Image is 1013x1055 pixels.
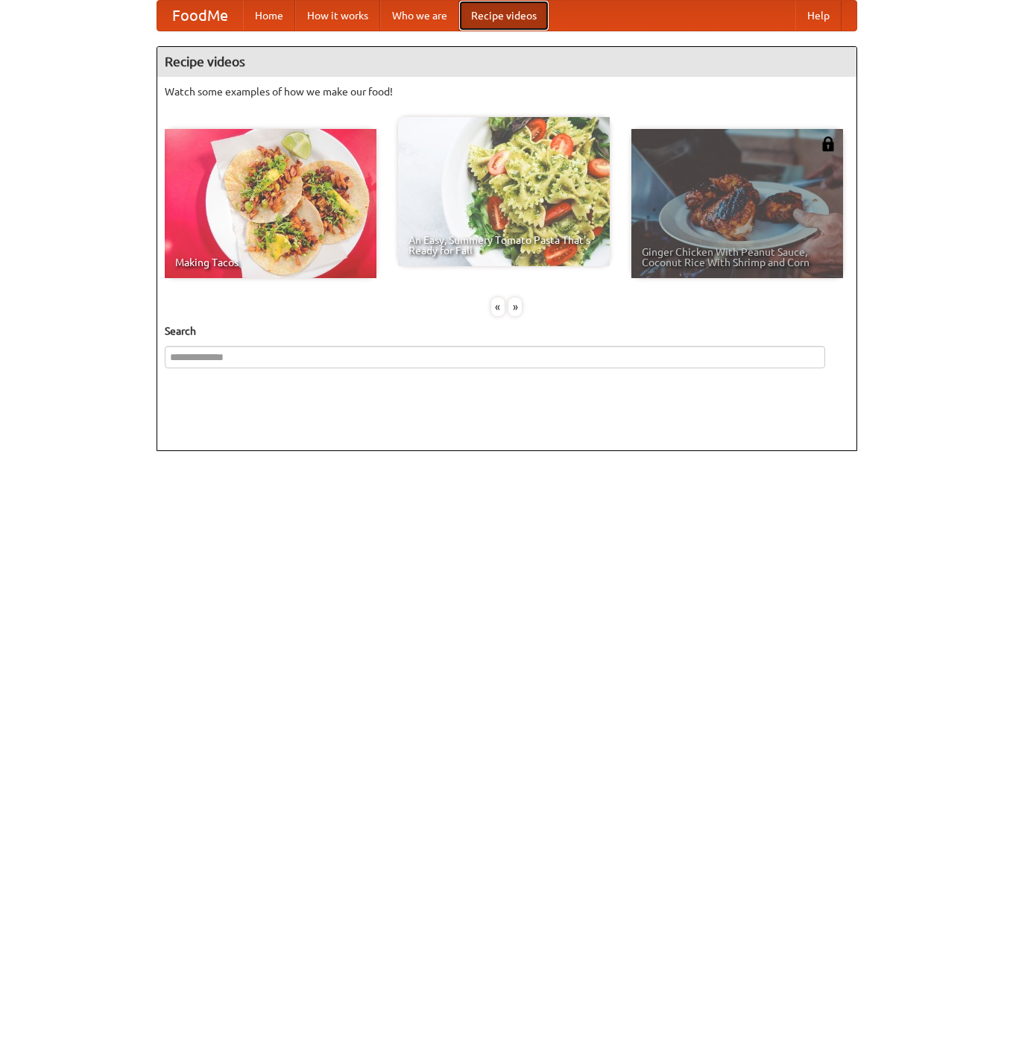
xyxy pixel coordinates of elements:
span: Making Tacos [175,257,366,268]
a: An Easy, Summery Tomato Pasta That's Ready for Fall [398,117,610,266]
h4: Recipe videos [157,47,856,77]
a: Home [243,1,295,31]
img: 483408.png [821,136,836,151]
a: Who we are [380,1,459,31]
span: An Easy, Summery Tomato Pasta That's Ready for Fall [408,235,599,256]
a: FoodMe [157,1,243,31]
div: » [508,297,522,316]
div: « [491,297,505,316]
a: Making Tacos [165,129,376,278]
h5: Search [165,324,849,338]
a: How it works [295,1,380,31]
a: Recipe videos [459,1,549,31]
a: Help [795,1,842,31]
p: Watch some examples of how we make our food! [165,84,849,99]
